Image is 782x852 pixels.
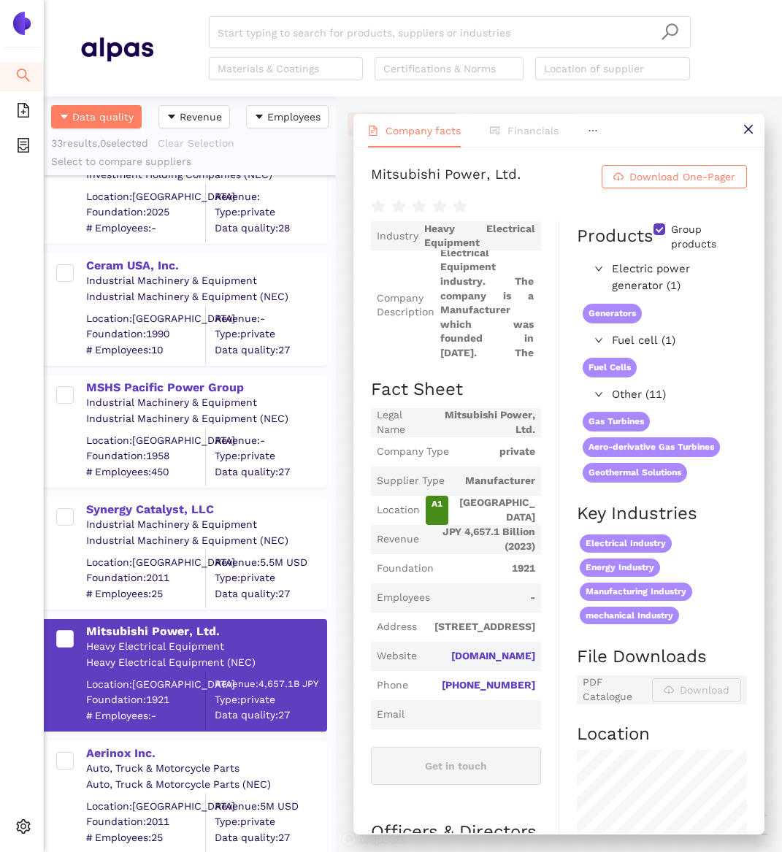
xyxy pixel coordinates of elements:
[661,23,679,41] span: search
[436,591,535,605] span: -
[86,274,326,288] div: Industrial Machinery & Equipment
[86,311,205,326] div: Location: [GEOGRAPHIC_DATA]
[86,464,205,479] span: # Employees: 450
[583,675,646,704] span: PDF Catalogue
[580,607,679,625] span: mechanical Industry
[215,327,326,342] span: Type: private
[434,408,535,437] span: Mitsubishi Power, Ltd.
[215,220,326,235] span: Data quality: 28
[665,223,747,251] span: Group products
[86,433,205,448] div: Location: [GEOGRAPHIC_DATA]
[215,815,326,829] span: Type: private
[577,224,653,249] div: Products
[59,112,69,123] span: caret-down
[612,332,740,350] span: Fuel cell (1)
[507,125,559,137] span: Financials
[588,126,598,136] span: ellipsis
[215,708,326,723] span: Data quality: 27
[455,445,535,459] span: private
[612,261,740,295] span: Electric power generator (1)
[86,168,326,183] div: Investment Holding Companies (NEC)
[629,169,735,185] span: Download One-Pager
[490,126,500,136] span: fund-view
[86,290,326,304] div: Industrial Machinery & Equipment (NEC)
[267,109,321,125] span: Employees
[377,474,445,488] span: Supplier Type
[583,304,642,323] span: Generators
[371,165,521,188] div: Mitsubishi Power, Ltd.
[86,220,205,235] span: # Employees: -
[371,199,386,214] span: star
[86,623,326,640] div: Mitsubishi Power, Ltd.
[86,189,205,204] div: Location: [GEOGRAPHIC_DATA]
[215,205,326,220] span: Type: private
[577,502,747,526] h2: Key Industries
[580,559,660,577] span: Energy Industry
[86,640,326,654] div: Heavy Electrical Equipment
[86,380,326,396] div: MSHS Pacific Power Group
[580,583,692,601] span: Manufacturing Industry
[377,591,430,605] span: Employees
[51,137,148,149] span: 33 results, 0 selected
[10,12,34,35] img: Logo
[580,534,672,553] span: Electrical Industry
[371,820,541,845] h2: Officers & Directors
[86,258,326,274] div: Ceram USA, Inc.
[16,63,31,92] span: search
[80,31,153,67] img: Homepage
[72,109,134,125] span: Data quality
[377,707,405,722] span: Email
[16,133,31,162] span: container
[583,358,637,377] span: Fuel Cells
[612,386,740,404] span: Other (11)
[215,692,326,707] span: Type: private
[594,390,603,399] span: right
[577,722,747,747] h2: Location
[426,496,448,524] span: A1
[86,745,326,761] div: Aerinox Inc.
[246,105,329,128] button: caret-downEmployees
[180,109,222,125] span: Revenue
[86,205,205,220] span: Foundation: 2025
[440,561,535,576] span: 1921
[86,778,326,792] div: Auto, Truck & Motorcycle Parts (NEC)
[215,571,326,586] span: Type: private
[391,199,406,214] span: star
[51,105,142,128] button: caret-downData quality
[424,222,535,250] span: Heavy Electrical Equipment
[377,408,428,437] span: Legal Name
[451,474,535,488] span: Manufacturer
[51,155,329,169] div: Select to compare suppliers
[215,830,326,845] span: Data quality: 27
[86,677,205,691] div: Location: [GEOGRAPHIC_DATA]
[215,799,326,813] div: Revenue: 5M USD
[377,649,417,664] span: Website
[86,708,205,723] span: # Employees: -
[577,383,745,407] div: Other (11)
[743,123,754,135] span: close
[377,291,434,320] span: Company Description
[86,571,205,586] span: Foundation: 2011
[583,437,720,457] span: Aero-derivative Gas Turbines
[371,377,541,402] h2: Fact Sheet
[583,412,650,431] span: Gas Turbines
[215,449,326,464] span: Type: private
[86,761,326,776] div: Auto, Truck & Motorcycle Parts
[377,532,419,547] span: Revenue
[583,463,687,483] span: Geothermal Solutions
[158,105,230,128] button: caret-downRevenue
[86,449,205,464] span: Foundation: 1958
[215,555,326,569] div: Revenue: 5.5M USD
[577,329,745,353] div: Fuel cell (1)
[86,656,326,670] div: Heavy Electrical Equipment (NEC)
[577,258,745,298] div: Electric power generator (1)
[86,586,205,601] span: # Employees: 25
[432,199,447,214] span: star
[215,342,326,357] span: Data quality: 27
[377,678,408,693] span: Phone
[453,199,467,214] span: star
[86,396,326,410] div: Industrial Machinery & Equipment
[377,503,420,518] span: Location
[86,534,326,548] div: Industrial Machinery & Equipment (NEC)
[377,229,418,244] span: Industry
